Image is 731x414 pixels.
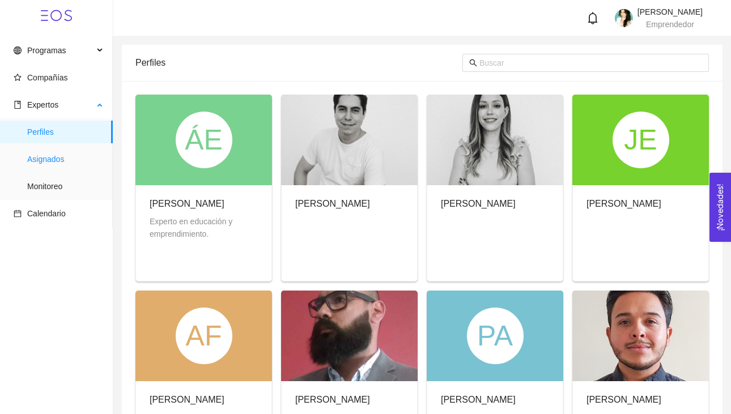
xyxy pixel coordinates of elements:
span: Monitoreo [27,175,104,198]
span: Calendario [27,209,66,218]
span: star [14,74,22,82]
span: Emprendedor [646,20,694,29]
img: 1731682795038-EEE7E56A-5C0C-4F3A-A9E7-FB8F04D6ABB8.jpeg [615,9,633,27]
div: [PERSON_NAME] [586,392,661,407]
div: Experto en educación y emprendimiento. [150,215,258,240]
input: Buscar [479,57,702,69]
div: [PERSON_NAME] [441,392,516,407]
div: AF [176,308,232,364]
span: bell [586,12,599,24]
div: [PERSON_NAME] [441,197,516,211]
div: [PERSON_NAME] [150,392,224,407]
div: JE [613,112,669,168]
span: [PERSON_NAME] [637,7,703,16]
div: [PERSON_NAME] [150,197,258,211]
div: ÁE [176,112,232,168]
span: Expertos [27,100,58,109]
span: Programas [27,46,66,55]
button: Open Feedback Widget [709,173,731,242]
span: Asignados [27,148,104,170]
div: PA [467,308,524,364]
span: Compañías [27,73,68,82]
div: [PERSON_NAME] [295,392,403,407]
div: Perfiles [135,46,462,79]
span: calendar [14,210,22,217]
span: search [469,59,477,67]
div: [PERSON_NAME] [295,197,370,211]
span: global [14,46,22,54]
div: [PERSON_NAME] [586,197,661,211]
span: book [14,101,22,109]
span: Perfiles [27,121,104,143]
